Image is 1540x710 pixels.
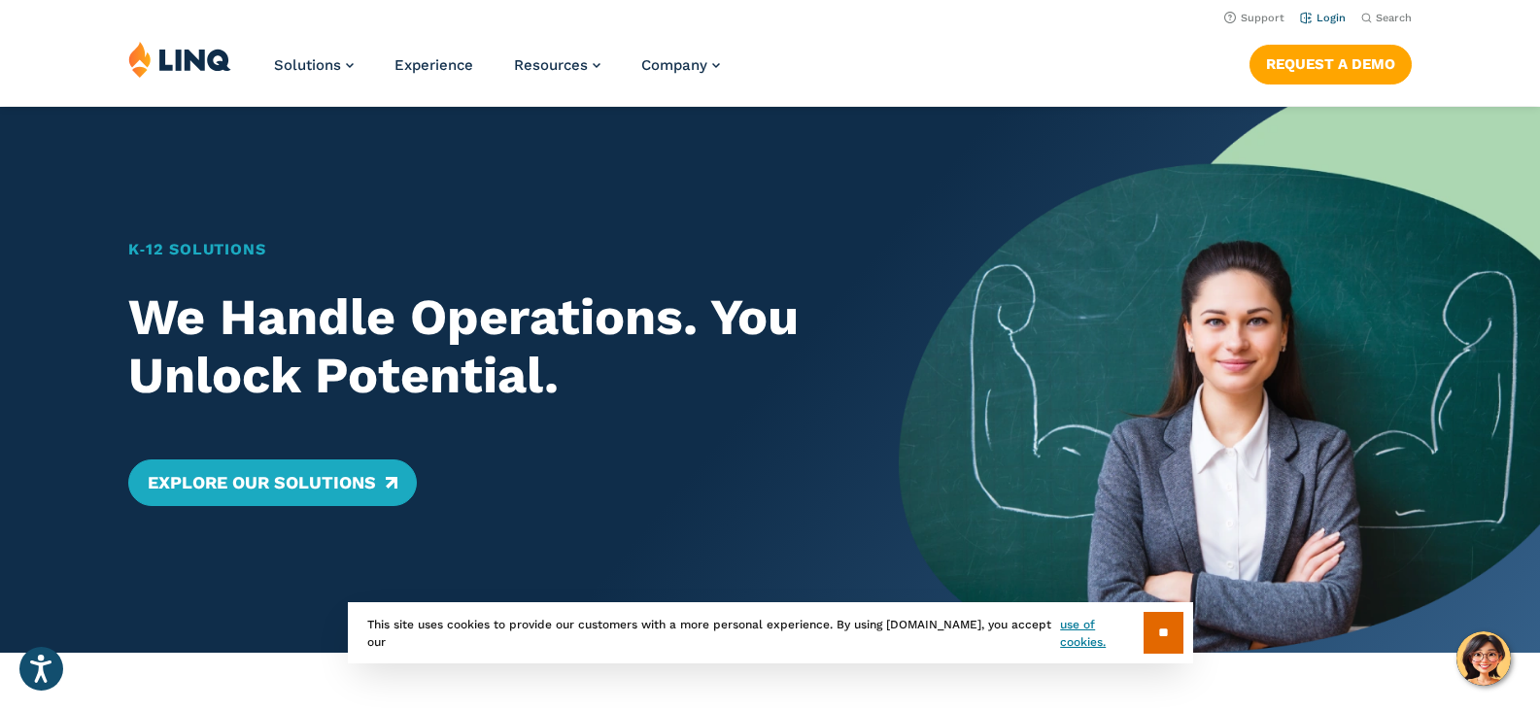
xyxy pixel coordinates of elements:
span: Resources [514,56,588,74]
a: Experience [394,56,473,74]
button: Hello, have a question? Let’s chat. [1456,631,1511,686]
a: Support [1224,12,1284,24]
a: Explore Our Solutions [128,459,417,506]
a: Resources [514,56,600,74]
img: LINQ | K‑12 Software [128,41,231,78]
a: Request a Demo [1249,45,1412,84]
span: Company [641,56,707,74]
a: Login [1300,12,1346,24]
h2: We Handle Operations. You Unlock Potential. [128,288,836,405]
a: Solutions [274,56,354,74]
nav: Button Navigation [1249,41,1412,84]
button: Open Search Bar [1361,11,1412,25]
span: Search [1376,12,1412,24]
h1: K‑12 Solutions [128,238,836,261]
a: use of cookies. [1060,616,1143,651]
a: Company [641,56,720,74]
nav: Primary Navigation [274,41,720,105]
div: This site uses cookies to provide our customers with a more personal experience. By using [DOMAIN... [348,602,1193,663]
span: Solutions [274,56,341,74]
img: Home Banner [899,107,1540,653]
